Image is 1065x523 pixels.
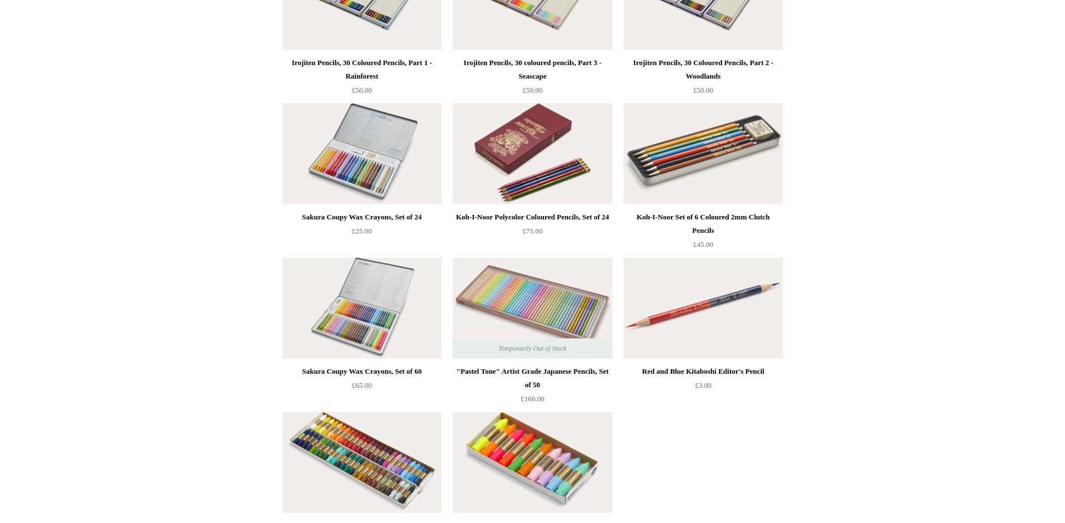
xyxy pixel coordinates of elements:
[285,365,439,378] div: Sakura Coupy Wax Crayons, Set of 60
[452,210,612,256] a: Koh-I-Noor Polycolor Coloured Pencils, Set of 24 £75.00
[282,412,442,513] img: Manley Wax Crayons, 50 Colours
[623,365,783,411] a: Red and Blue Kitaboshi Editor's Pencil £3.00
[455,56,609,83] div: Irojiten Pencils, 30 coloured pencils, Part 3 - Seascape
[523,86,543,94] span: £50.00
[626,210,780,237] div: Koh-I-Noor Set of 6 Coloured 2mm Clutch Pencils
[282,103,442,204] img: Sakura Coupy Wax Crayons, Set of 24
[623,258,783,359] a: Red and Blue Kitaboshi Editor's Pencil Red and Blue Kitaboshi Editor's Pencil
[282,103,442,204] a: Sakura Coupy Wax Crayons, Set of 24 Sakura Coupy Wax Crayons, Set of 24
[626,56,780,83] div: Irojiten Pencils, 30 Coloured Pencils, Part 2 - Woodlands
[352,86,372,94] span: £50.00
[282,258,442,359] img: Sakura Coupy Wax Crayons, Set of 60
[352,227,372,235] span: £25.00
[282,56,442,102] a: Irojiten Pencils, 30 Coloured Pencils, Part 1 - Rainforest £50.00
[693,240,714,249] span: £45.00
[520,394,544,403] span: £160.00
[452,412,612,513] img: Manley Wax Crayons, Fluorescent Pastel, 10 Colours
[352,381,372,389] span: £65.00
[623,103,783,204] img: Koh-I-Noor Set of 6 Coloured 2mm Clutch Pencils
[623,210,783,256] a: Koh-I-Noor Set of 6 Coloured 2mm Clutch Pencils £45.00
[623,56,783,102] a: Irojiten Pencils, 30 Coloured Pencils, Part 2 - Woodlands £50.00
[452,258,612,359] img: "Pastel Tone" Artist Grade Japanese Pencils, Set of 50
[452,103,612,204] a: Koh-I-Noor Polycolor Coloured Pencils, Set of 24 Koh-I-Noor Polycolor Coloured Pencils, Set of 24
[282,365,442,411] a: Sakura Coupy Wax Crayons, Set of 60 £65.00
[623,258,783,359] img: Red and Blue Kitaboshi Editor's Pencil
[695,381,711,389] span: £3.00
[282,210,442,256] a: Sakura Coupy Wax Crayons, Set of 24 £25.00
[282,412,442,513] a: Manley Wax Crayons, 50 Colours Manley Wax Crayons, 50 Colours
[452,412,612,513] a: Manley Wax Crayons, Fluorescent Pastel, 10 Colours Manley Wax Crayons, Fluorescent Pastel, 10 Col...
[452,56,612,102] a: Irojiten Pencils, 30 coloured pencils, Part 3 - Seascape £50.00
[452,258,612,359] a: "Pastel Tone" Artist Grade Japanese Pencils, Set of 50 "Pastel Tone" Artist Grade Japanese Pencil...
[285,56,439,83] div: Irojiten Pencils, 30 Coloured Pencils, Part 1 - Rainforest
[452,365,612,411] a: "Pastel Tone" Artist Grade Japanese Pencils, Set of 50 £160.00
[282,258,442,359] a: Sakura Coupy Wax Crayons, Set of 60 Sakura Coupy Wax Crayons, Set of 60
[626,365,780,378] div: Red and Blue Kitaboshi Editor's Pencil
[455,210,609,224] div: Koh-I-Noor Polycolor Coloured Pencils, Set of 24
[452,103,612,204] img: Koh-I-Noor Polycolor Coloured Pencils, Set of 24
[487,338,578,359] span: Temporarily Out of Stock
[455,365,609,392] div: "Pastel Tone" Artist Grade Japanese Pencils, Set of 50
[285,210,439,224] div: Sakura Coupy Wax Crayons, Set of 24
[623,103,783,204] a: Koh-I-Noor Set of 6 Coloured 2mm Clutch Pencils Koh-I-Noor Set of 6 Coloured 2mm Clutch Pencils
[693,86,714,94] span: £50.00
[523,227,543,235] span: £75.00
